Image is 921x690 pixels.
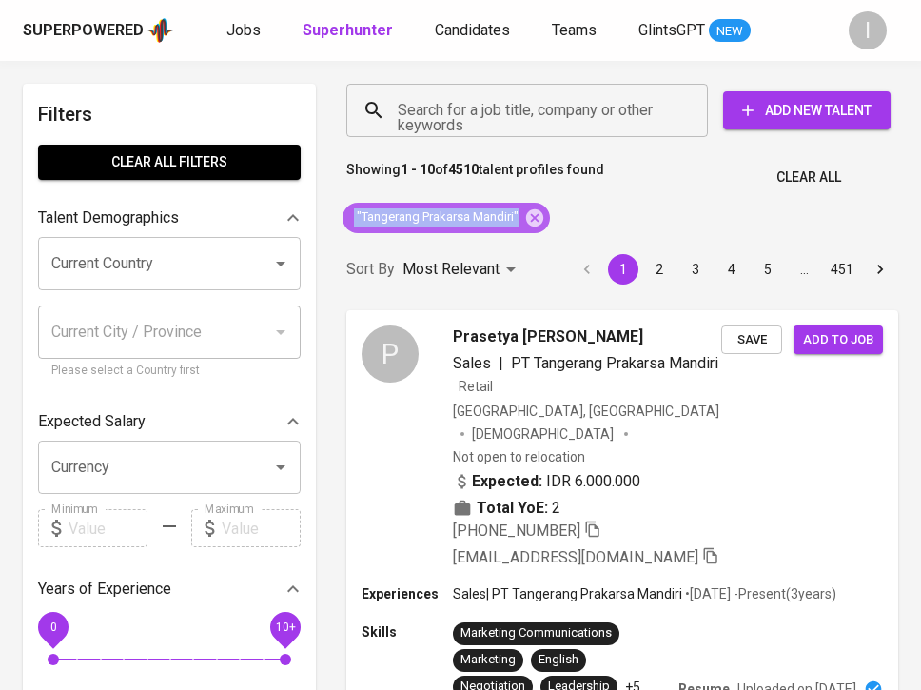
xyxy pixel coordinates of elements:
[453,354,491,372] span: Sales
[38,410,146,433] p: Expected Salary
[38,207,179,229] p: Talent Demographics
[825,254,859,285] button: Go to page 451
[472,424,617,444] span: [DEMOGRAPHIC_DATA]
[362,622,453,641] p: Skills
[849,11,887,49] div: I
[477,497,548,520] b: Total YoE:
[38,199,301,237] div: Talent Demographics
[402,252,522,287] div: Most Relevant
[459,379,493,394] span: Retail
[716,254,747,285] button: Go to page 4
[69,509,147,547] input: Value
[644,254,675,285] button: Go to page 2
[803,329,873,351] span: Add to job
[38,145,301,180] button: Clear All filters
[552,19,600,43] a: Teams
[49,621,56,634] span: 0
[23,16,173,45] a: Superpoweredapp logo
[539,651,578,669] div: English
[499,352,503,375] span: |
[569,254,898,285] nav: pagination navigation
[709,22,751,41] span: NEW
[460,651,516,669] div: Marketing
[226,21,261,39] span: Jobs
[453,470,640,493] div: IDR 6.000.000
[608,254,638,285] button: page 1
[303,21,393,39] b: Superhunter
[776,166,841,189] span: Clear All
[769,160,849,195] button: Clear All
[362,584,453,603] p: Experiences
[721,325,782,355] button: Save
[23,20,144,42] div: Superpowered
[731,329,773,351] span: Save
[226,19,265,43] a: Jobs
[53,150,285,174] span: Clear All filters
[402,258,500,281] p: Most Relevant
[680,254,711,285] button: Go to page 3
[738,99,875,123] span: Add New Talent
[435,19,514,43] a: Candidates
[865,254,895,285] button: Go to next page
[511,354,718,372] span: PT Tangerang Prakarsa Mandiri
[453,402,719,421] div: [GEOGRAPHIC_DATA], [GEOGRAPHIC_DATA]
[448,162,479,177] b: 4510
[453,325,643,348] span: Prasetya [PERSON_NAME]
[453,522,580,540] span: [PHONE_NUMBER]
[267,454,294,481] button: Open
[638,19,751,43] a: GlintsGPT NEW
[343,208,530,227] span: "Tangerang Prakarsa Mandiri"
[362,325,419,383] div: P
[789,260,819,279] div: …
[435,21,510,39] span: Candidates
[267,250,294,277] button: Open
[275,621,295,634] span: 10+
[147,16,173,45] img: app logo
[638,21,705,39] span: GlintsGPT
[346,160,604,195] p: Showing of talent profiles found
[453,584,682,603] p: Sales | PT Tangerang Prakarsa Mandiri
[346,258,395,281] p: Sort By
[222,509,301,547] input: Value
[472,470,542,493] b: Expected:
[723,91,891,129] button: Add New Talent
[552,21,597,39] span: Teams
[753,254,783,285] button: Go to page 5
[460,624,612,642] div: Marketing Communications
[453,548,698,566] span: [EMAIL_ADDRESS][DOMAIN_NAME]
[38,99,301,129] h6: Filters
[682,584,836,603] p: • [DATE] - Present ( 3 years )
[38,578,171,601] p: Years of Experience
[453,447,585,466] p: Not open to relocation
[552,497,560,520] span: 2
[401,162,435,177] b: 1 - 10
[38,403,301,441] div: Expected Salary
[343,203,550,233] div: "Tangerang Prakarsa Mandiri"
[38,570,301,608] div: Years of Experience
[794,325,883,355] button: Add to job
[303,19,397,43] a: Superhunter
[51,362,287,381] p: Please select a Country first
